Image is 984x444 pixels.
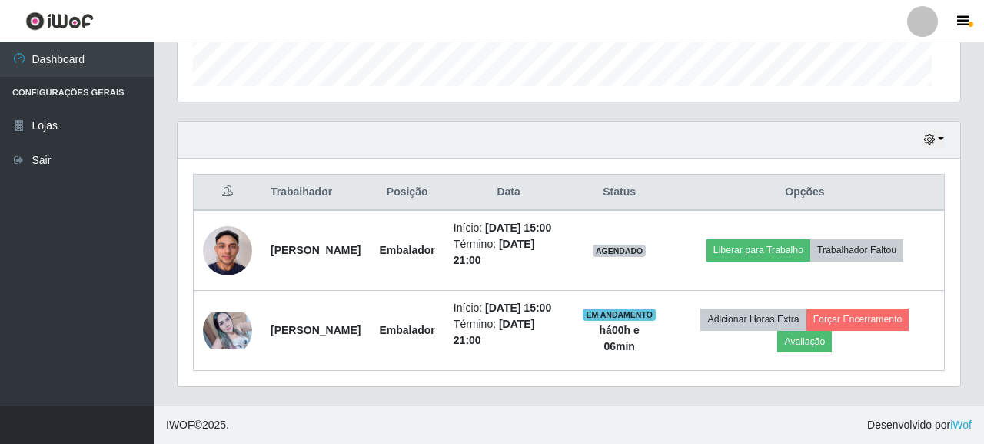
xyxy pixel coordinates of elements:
span: © 2025 . [166,417,229,433]
strong: [PERSON_NAME] [271,324,361,336]
li: Término: [454,316,564,349]
strong: [PERSON_NAME] [271,244,361,256]
span: IWOF [166,419,194,431]
time: [DATE] 15:00 [485,222,551,234]
img: 1754834692100.jpeg [203,218,252,283]
li: Término: [454,236,564,269]
button: Liberar para Trabalho [706,239,810,261]
button: Trabalhador Faltou [810,239,903,261]
time: [DATE] 15:00 [485,302,551,314]
th: Trabalhador [261,175,370,211]
span: EM ANDAMENTO [583,309,656,321]
button: Forçar Encerramento [806,309,909,330]
a: iWof [950,419,972,431]
img: 1668045195868.jpeg [203,312,252,349]
th: Data [444,175,573,211]
th: Posição [370,175,444,211]
img: CoreUI Logo [25,12,94,31]
span: AGENDADO [593,245,647,257]
li: Início: [454,300,564,316]
strong: Embalador [379,324,434,336]
strong: há 00 h e 06 min [600,324,640,352]
li: Início: [454,220,564,236]
th: Status [573,175,665,211]
th: Opções [666,175,945,211]
span: Desenvolvido por [867,417,972,433]
button: Avaliação [777,331,832,352]
button: Adicionar Horas Extra [700,309,806,330]
strong: Embalador [379,244,434,256]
